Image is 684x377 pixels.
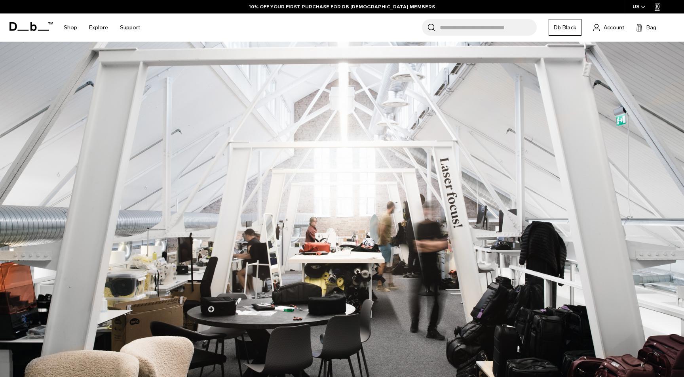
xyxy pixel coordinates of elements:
[646,23,656,32] span: Bag
[89,13,108,42] a: Explore
[549,19,581,36] a: Db Black
[636,23,656,32] button: Bag
[249,3,435,10] a: 10% OFF YOUR FIRST PURCHASE FOR DB [DEMOGRAPHIC_DATA] MEMBERS
[64,13,77,42] a: Shop
[593,23,624,32] a: Account
[120,13,140,42] a: Support
[604,23,624,32] span: Account
[58,13,146,42] nav: Main Navigation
